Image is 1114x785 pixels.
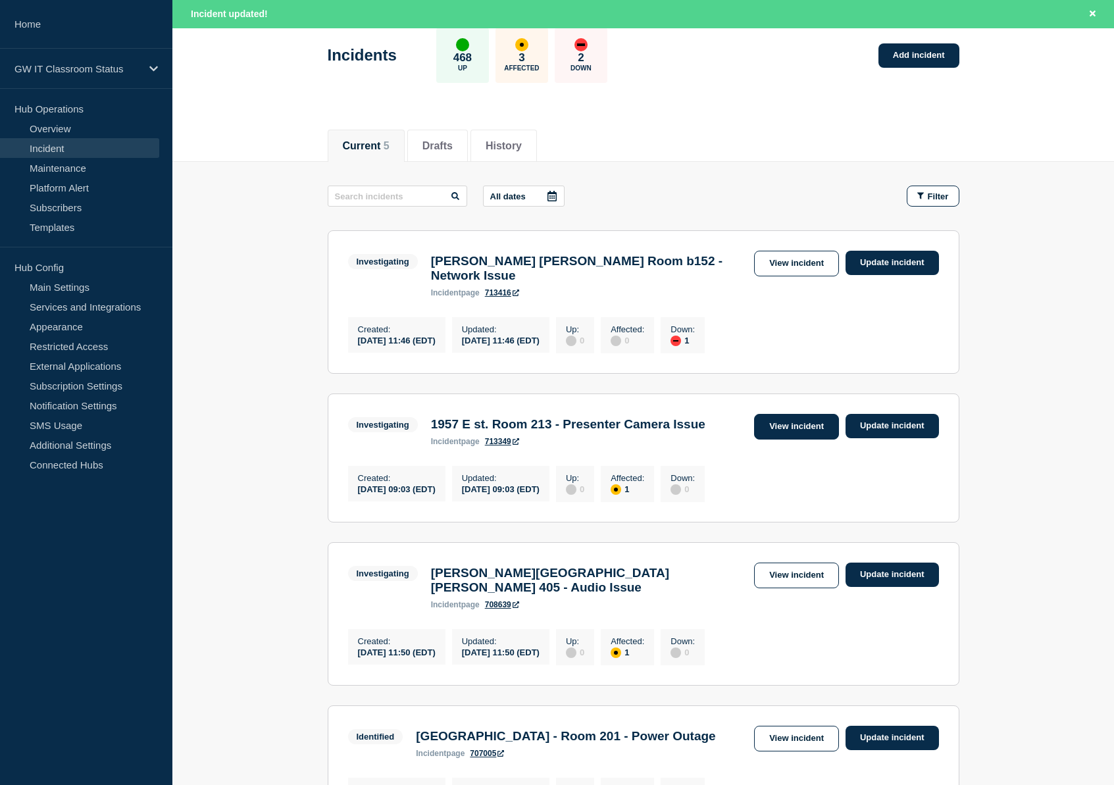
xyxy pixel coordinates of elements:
[358,636,436,646] p: Created :
[566,334,584,346] div: 0
[566,483,584,495] div: 0
[470,749,504,758] a: 707005
[566,646,584,658] div: 0
[1084,7,1101,22] button: Close banner
[754,251,839,276] a: View incident
[358,334,436,345] div: [DATE] 11:46 (EDT)
[422,140,453,152] button: Drafts
[671,473,695,483] p: Down :
[431,437,461,446] span: incident
[578,51,584,64] p: 2
[570,64,592,72] p: Down
[456,38,469,51] div: up
[358,324,436,334] p: Created :
[358,473,436,483] p: Created :
[416,729,715,744] h3: [GEOGRAPHIC_DATA] - Room 201 - Power Outage
[348,254,418,269] span: Investigating
[671,484,681,495] div: disabled
[566,636,584,646] p: Up :
[671,647,681,658] div: disabled
[671,636,695,646] p: Down :
[611,646,644,658] div: 1
[754,563,839,588] a: View incident
[611,334,644,346] div: 0
[846,563,939,587] a: Update incident
[416,749,465,758] p: page
[566,324,584,334] p: Up :
[458,64,467,72] p: Up
[878,43,959,68] a: Add incident
[754,726,839,751] a: View incident
[328,186,467,207] input: Search incidents
[462,483,540,494] div: [DATE] 09:03 (EDT)
[431,566,747,595] h3: [PERSON_NAME][GEOGRAPHIC_DATA][PERSON_NAME] 405 - Audio Issue
[348,417,418,432] span: Investigating
[566,473,584,483] p: Up :
[483,186,565,207] button: All dates
[358,483,436,494] div: [DATE] 09:03 (EDT)
[431,288,480,297] p: page
[671,483,695,495] div: 0
[611,636,644,646] p: Affected :
[14,63,141,74] p: GW IT Classroom Status
[358,646,436,657] div: [DATE] 11:50 (EDT)
[611,483,644,495] div: 1
[671,646,695,658] div: 0
[671,336,681,346] div: down
[566,647,576,658] div: disabled
[490,191,526,201] p: All dates
[928,191,949,201] span: Filter
[486,140,522,152] button: History
[566,484,576,495] div: disabled
[431,417,705,432] h3: 1957 E st. Room 213 - Presenter Camera Issue
[611,647,621,658] div: affected
[566,336,576,346] div: disabled
[328,46,397,64] h1: Incidents
[453,51,472,64] p: 468
[462,334,540,345] div: [DATE] 11:46 (EDT)
[515,38,528,51] div: affected
[431,600,480,609] p: page
[462,473,540,483] p: Updated :
[462,324,540,334] p: Updated :
[611,484,621,495] div: affected
[348,566,418,581] span: Investigating
[611,473,644,483] p: Affected :
[431,600,461,609] span: incident
[611,324,644,334] p: Affected :
[348,729,403,744] span: Identified
[384,140,390,151] span: 5
[611,336,621,346] div: disabled
[846,726,939,750] a: Update incident
[462,646,540,657] div: [DATE] 11:50 (EDT)
[671,334,695,346] div: 1
[671,324,695,334] p: Down :
[485,288,519,297] a: 713416
[504,64,539,72] p: Affected
[519,51,524,64] p: 3
[754,414,839,440] a: View incident
[485,437,519,446] a: 713349
[431,437,480,446] p: page
[431,254,747,283] h3: [PERSON_NAME] [PERSON_NAME] Room b152 - Network Issue
[191,9,268,19] span: Incident updated!
[431,288,461,297] span: incident
[907,186,959,207] button: Filter
[574,38,588,51] div: down
[416,749,446,758] span: incident
[846,414,939,438] a: Update incident
[462,636,540,646] p: Updated :
[343,140,390,152] button: Current 5
[485,600,519,609] a: 708639
[846,251,939,275] a: Update incident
